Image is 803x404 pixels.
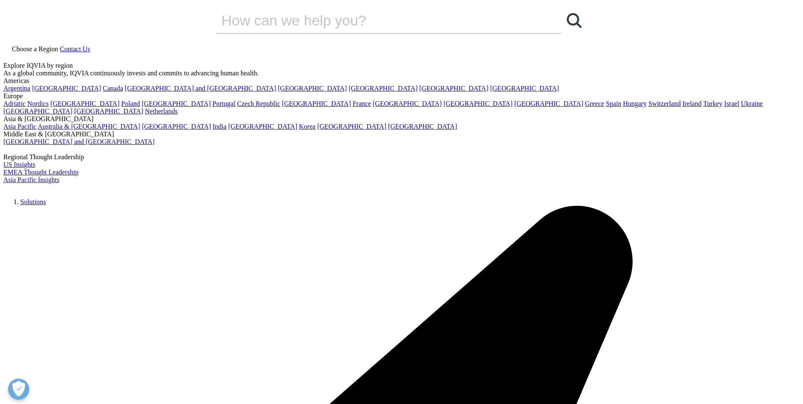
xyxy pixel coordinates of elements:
a: [GEOGRAPHIC_DATA] [514,100,583,107]
svg: Search [567,13,582,28]
a: Asia Pacific [3,123,36,130]
span: Choose a Region [12,45,58,53]
a: India [212,123,226,130]
a: Ireland [682,100,701,107]
a: [GEOGRAPHIC_DATA] [317,123,386,130]
a: [GEOGRAPHIC_DATA] [444,100,513,107]
a: Switzerland [648,100,681,107]
a: [GEOGRAPHIC_DATA] [228,123,297,130]
div: Explore IQVIA by region [3,62,800,69]
a: [GEOGRAPHIC_DATA] [3,108,72,115]
a: [GEOGRAPHIC_DATA] [388,123,457,130]
a: Czech Republic [237,100,280,107]
a: [GEOGRAPHIC_DATA] [282,100,351,107]
a: Korea [299,123,315,130]
div: Asia & [GEOGRAPHIC_DATA] [3,115,800,123]
a: [GEOGRAPHIC_DATA] [419,85,488,92]
a: Argentina [3,85,30,92]
a: [GEOGRAPHIC_DATA] [490,85,559,92]
a: [GEOGRAPHIC_DATA] and [GEOGRAPHIC_DATA] [3,138,155,145]
a: Australia & [GEOGRAPHIC_DATA] [38,123,140,130]
a: Search [561,8,587,33]
div: Middle East & [GEOGRAPHIC_DATA] [3,130,800,138]
a: Solutions [20,198,46,205]
div: Regional Thought Leadership [3,153,800,161]
a: US Insights [3,161,35,168]
a: Hungary [623,100,647,107]
a: Canada [103,85,123,92]
a: Ukraine [741,100,763,107]
a: [GEOGRAPHIC_DATA] [32,85,101,92]
a: Greece [585,100,604,107]
a: Poland [121,100,140,107]
div: Americas [3,77,800,85]
a: EMEA Thought Leadership [3,169,78,176]
a: Portugal [212,100,235,107]
input: Search [216,8,537,33]
a: Israel [724,100,740,107]
a: Turkey [703,100,723,107]
div: Europe [3,92,800,100]
a: France [353,100,371,107]
div: As a global community, IQVIA continuously invests and commits to advancing human health. [3,69,800,77]
a: [GEOGRAPHIC_DATA] [142,123,211,130]
a: [GEOGRAPHIC_DATA] [278,85,347,92]
a: Adriatic [3,100,25,107]
a: [GEOGRAPHIC_DATA] [50,100,119,107]
a: [GEOGRAPHIC_DATA] [142,100,211,107]
a: Nordics [27,100,49,107]
button: Open Preferences [8,379,29,400]
a: [GEOGRAPHIC_DATA] [74,108,143,115]
a: Netherlands [145,108,177,115]
a: Asia Pacific Insights [3,176,59,183]
a: Contact Us [60,45,90,53]
a: [GEOGRAPHIC_DATA] [373,100,442,107]
a: [GEOGRAPHIC_DATA] and [GEOGRAPHIC_DATA] [125,85,276,92]
a: [GEOGRAPHIC_DATA] [348,85,417,92]
a: Spain [606,100,621,107]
